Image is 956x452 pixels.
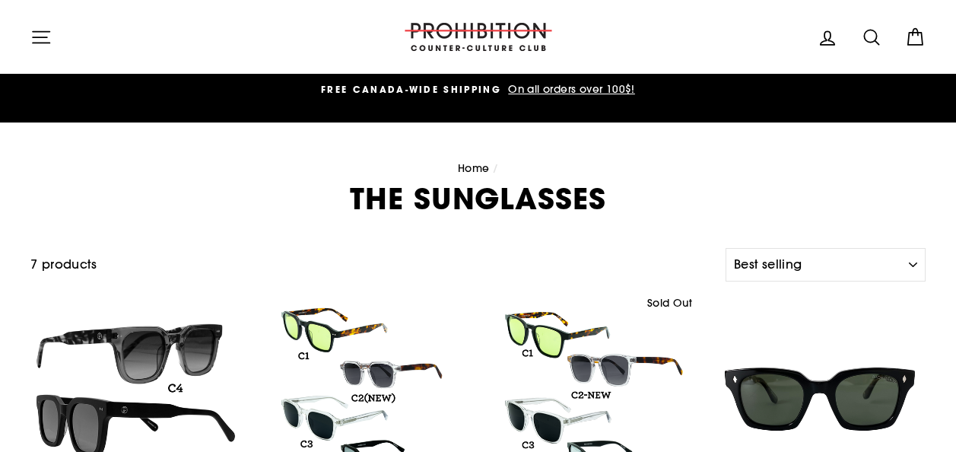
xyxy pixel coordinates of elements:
[402,23,554,51] img: PROHIBITION COUNTER-CULTURE CLUB
[504,82,635,96] span: On all orders over 100$!
[493,161,498,175] span: /
[30,184,926,213] h1: THE SUNGLASSES
[30,255,719,275] div: 7 products
[640,293,697,314] div: Sold Out
[458,161,490,175] a: Home
[30,161,926,177] nav: breadcrumbs
[34,81,922,98] a: FREE CANADA-WIDE SHIPPING On all orders over 100$!
[321,83,501,96] span: FREE CANADA-WIDE SHIPPING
